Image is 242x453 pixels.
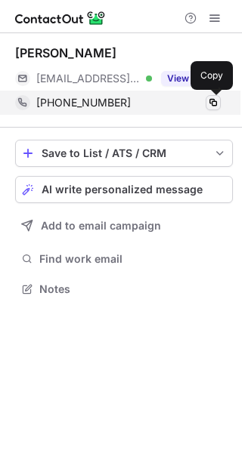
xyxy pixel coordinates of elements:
button: Find work email [15,248,233,270]
img: ContactOut v5.3.10 [15,9,106,27]
button: save-profile-one-click [15,140,233,167]
span: Find work email [39,252,227,266]
button: Reveal Button [161,71,221,86]
div: Save to List / ATS / CRM [42,147,206,159]
div: [PERSON_NAME] [15,45,116,60]
span: Notes [39,282,227,296]
button: Add to email campaign [15,212,233,239]
span: AI write personalized message [42,183,203,196]
button: Notes [15,279,233,300]
span: [EMAIL_ADDRESS][DOMAIN_NAME] [36,72,141,85]
span: [PHONE_NUMBER] [36,96,131,109]
button: AI write personalized message [15,176,233,203]
span: Add to email campaign [41,220,161,232]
